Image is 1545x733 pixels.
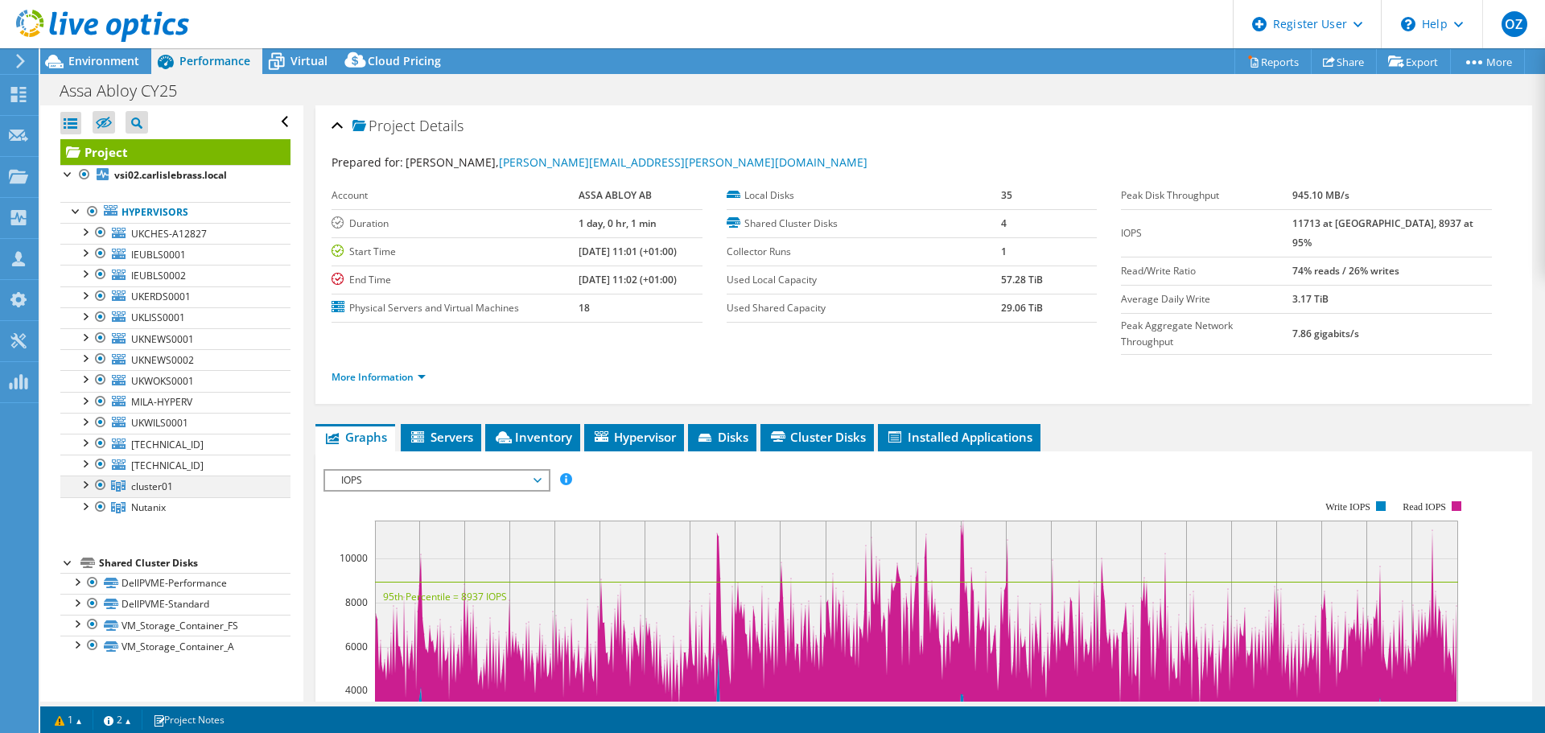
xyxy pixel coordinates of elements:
[1121,263,1292,279] label: Read/Write Ratio
[1001,245,1007,258] b: 1
[409,429,473,445] span: Servers
[60,165,290,186] a: vsi02.carlislebrass.local
[60,286,290,307] a: UKERDS0001
[1450,49,1525,74] a: More
[727,216,1001,232] label: Shared Cluster Disks
[727,244,1001,260] label: Collector Runs
[368,53,441,68] span: Cloud Pricing
[1121,291,1292,307] label: Average Daily Write
[60,139,290,165] a: Project
[1292,188,1349,202] b: 945.10 MB/s
[1311,49,1377,74] a: Share
[60,476,290,496] a: cluster01
[131,248,186,261] span: IEUBLS0001
[93,710,142,730] a: 2
[406,154,867,170] span: [PERSON_NAME],
[60,370,290,391] a: UKWOKS0001
[727,300,1001,316] label: Used Shared Capacity
[332,272,579,288] label: End Time
[60,328,290,349] a: UKNEWS0001
[696,429,748,445] span: Disks
[60,573,290,594] a: DellPVME-Performance
[499,154,867,170] a: [PERSON_NAME][EMAIL_ADDRESS][PERSON_NAME][DOMAIN_NAME]
[131,227,207,241] span: UKCHES-A12827
[352,118,415,134] span: Project
[1292,292,1329,306] b: 3.17 TiB
[332,154,403,170] label: Prepared for:
[345,683,368,697] text: 4000
[131,416,188,430] span: UKWILS0001
[131,438,204,451] span: [TECHNICAL_ID]
[332,300,579,316] label: Physical Servers and Virtual Machines
[60,413,290,434] a: UKWILS0001
[579,301,590,315] b: 18
[131,311,185,324] span: UKLISS0001
[290,53,328,68] span: Virtual
[131,459,204,472] span: [TECHNICAL_ID]
[1001,188,1012,202] b: 35
[60,455,290,476] a: [TECHNICAL_ID]
[332,216,579,232] label: Duration
[43,710,93,730] a: 1
[1121,318,1292,350] label: Peak Aggregate Network Throughput
[886,429,1032,445] span: Installed Applications
[579,216,657,230] b: 1 day, 0 hr, 1 min
[179,53,250,68] span: Performance
[419,116,463,135] span: Details
[131,374,194,388] span: UKWOKS0001
[332,187,579,204] label: Account
[60,202,290,223] a: Hypervisors
[1292,216,1473,249] b: 11713 at [GEOGRAPHIC_DATA], 8937 at 95%
[332,244,579,260] label: Start Time
[1502,11,1527,37] span: OZ
[60,265,290,286] a: IEUBLS0002
[60,497,290,518] a: Nutanix
[60,307,290,328] a: UKLISS0001
[131,395,192,409] span: MILA-HYPERV
[131,480,173,493] span: cluster01
[60,349,290,370] a: UKNEWS0002
[60,244,290,265] a: IEUBLS0001
[1121,225,1292,241] label: IOPS
[579,245,677,258] b: [DATE] 11:01 (+01:00)
[1234,49,1312,74] a: Reports
[131,269,186,282] span: IEUBLS0002
[1401,17,1415,31] svg: \n
[1121,187,1292,204] label: Peak Disk Throughput
[52,82,202,100] h1: Assa Abloy CY25
[592,429,676,445] span: Hypervisor
[68,53,139,68] span: Environment
[131,332,194,346] span: UKNEWS0001
[345,640,368,653] text: 6000
[1292,327,1359,340] b: 7.86 gigabits/s
[768,429,866,445] span: Cluster Disks
[60,392,290,413] a: MILA-HYPERV
[1001,216,1007,230] b: 4
[727,272,1001,288] label: Used Local Capacity
[60,223,290,244] a: UKCHES-A12827
[579,273,677,286] b: [DATE] 11:02 (+01:00)
[1292,264,1399,278] b: 74% reads / 26% writes
[131,500,166,514] span: Nutanix
[1001,273,1043,286] b: 57.28 TiB
[60,594,290,615] a: DellPVME-Standard
[323,429,387,445] span: Graphs
[142,710,236,730] a: Project Notes
[332,370,426,384] a: More Information
[345,595,368,609] text: 8000
[340,551,368,565] text: 10000
[60,636,290,657] a: VM_Storage_Container_A
[1325,501,1370,513] text: Write IOPS
[383,590,507,603] text: 95th Percentile = 8937 IOPS
[131,290,191,303] span: UKERDS0001
[493,429,572,445] span: Inventory
[579,188,652,202] b: ASSA ABLOY AB
[60,615,290,636] a: VM_Storage_Container_FS
[131,353,194,367] span: UKNEWS0002
[1376,49,1451,74] a: Export
[60,434,290,455] a: [TECHNICAL_ID]
[99,554,290,573] div: Shared Cluster Disks
[1403,501,1447,513] text: Read IOPS
[727,187,1001,204] label: Local Disks
[333,471,540,490] span: IOPS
